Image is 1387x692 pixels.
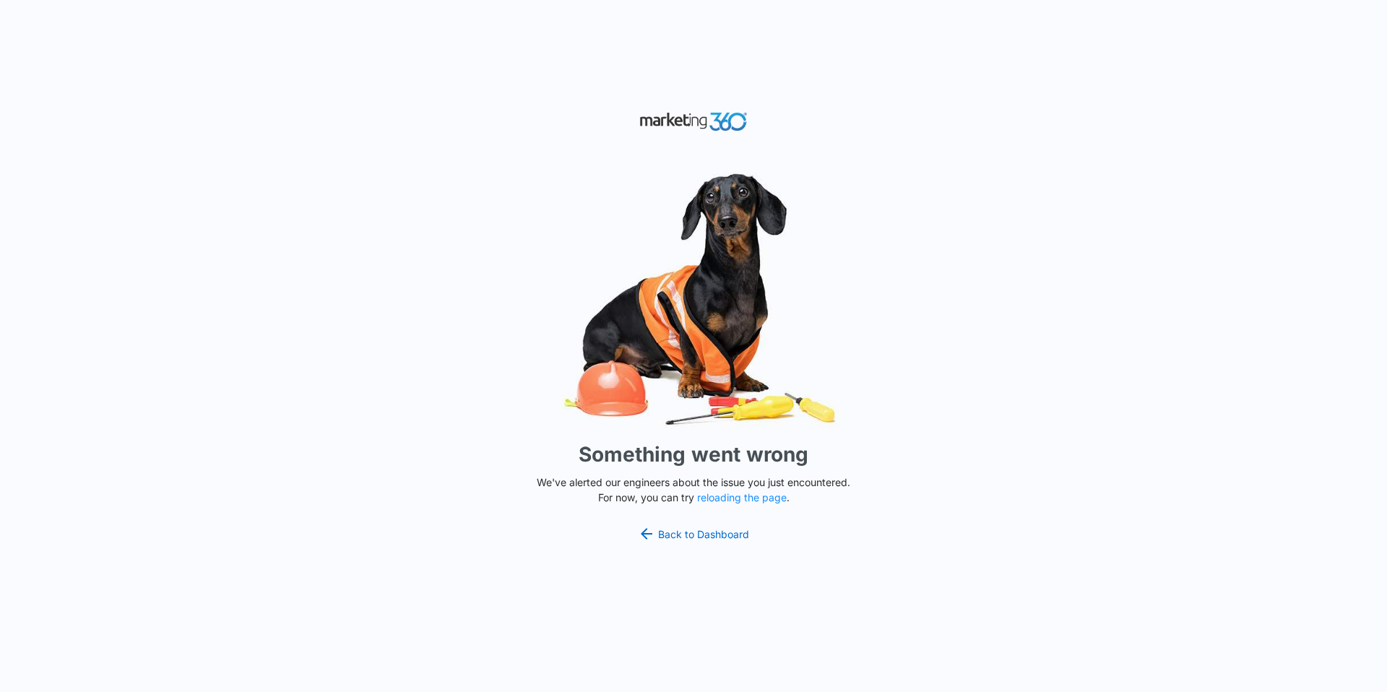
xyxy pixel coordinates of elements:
[477,165,910,434] img: Sad Dog
[531,475,856,505] p: We've alerted our engineers about the issue you just encountered. For now, you can try .
[638,525,749,542] a: Back to Dashboard
[579,439,808,470] h1: Something went wrong
[639,109,748,134] img: Marketing 360 Logo
[697,492,787,503] button: reloading the page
